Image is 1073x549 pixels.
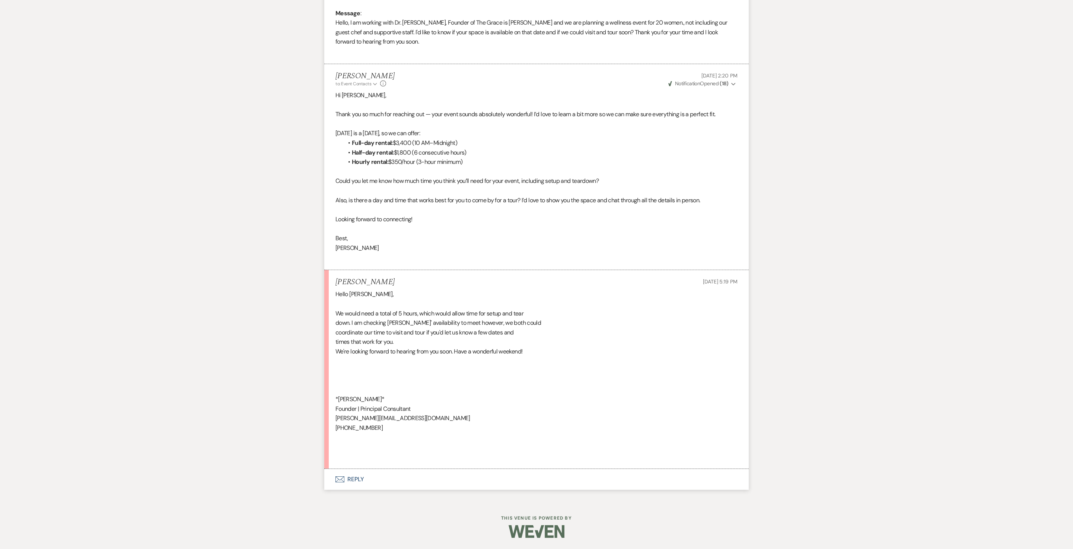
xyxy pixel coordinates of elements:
span: [PERSON_NAME] [335,244,379,252]
span: $1,800 (6 consecutive hours) [394,149,467,156]
h5: [PERSON_NAME] [335,72,395,81]
span: Hi [PERSON_NAME], [335,91,386,99]
strong: Hourly rental: [352,158,388,166]
span: Also, is there a day and time that works best for you to come by for a tour? I’d love to show you... [335,196,700,204]
span: $3,400 (10 AM–Midnight) [393,139,457,147]
span: Could you let me know how much time you think you’ll need for your event, including setup and tea... [335,177,599,185]
span: Looking forward to connecting! [335,215,413,223]
span: [DATE] 2:20 PM [701,72,738,79]
span: [DATE] is a [DATE], so we can offer: [335,129,420,137]
strong: ( 18 ) [720,80,728,87]
button: to: Event Contacts [335,80,378,87]
b: Message [335,9,360,17]
span: Notification [675,80,700,87]
strong: Half-day rental: [352,149,394,156]
span: Best, [335,234,348,242]
strong: Full-day rental: [352,139,393,147]
div: Hello [PERSON_NAME], We would need a total of 5 hours, which would allow time for setup and tear ... [335,289,738,461]
button: NotificationOpened (18) [667,80,738,88]
span: Opened [668,80,729,87]
h5: [PERSON_NAME] [335,277,395,287]
span: $350/hour (3-hour minimum) [388,158,462,166]
img: Weven Logo [509,518,564,545]
span: Thank you so much for reaching out — your event sounds absolutely wonderful! I’d love to learn a ... [335,110,715,118]
button: Reply [324,469,749,490]
span: [DATE] 5:19 PM [703,278,738,285]
span: to: Event Contacts [335,81,371,87]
